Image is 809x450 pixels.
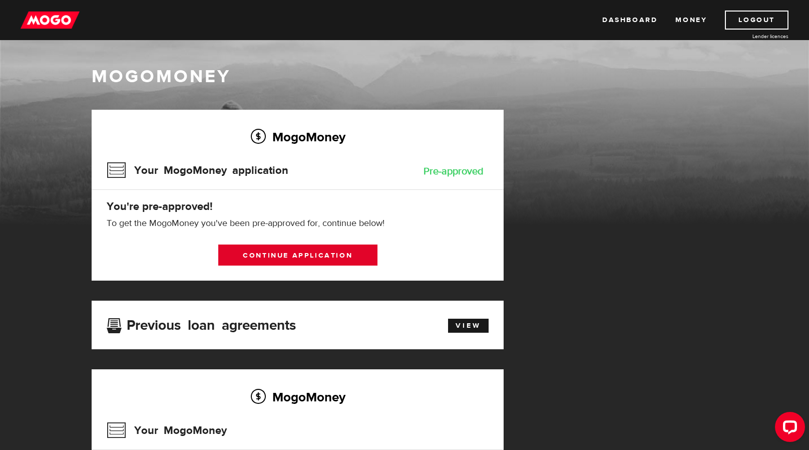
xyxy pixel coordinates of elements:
[92,66,717,87] h1: MogoMoney
[713,33,788,40] a: Lender licences
[107,386,489,407] h2: MogoMoney
[107,417,227,443] h3: Your MogoMoney
[424,166,484,176] div: Pre-approved
[725,11,788,30] a: Logout
[107,217,489,230] p: To get the MogoMoney you've been pre-approved for, continue below!
[21,11,80,30] img: mogo_logo-11ee424be714fa7cbb0f0f49df9e16ec.png
[675,11,707,30] a: Money
[107,199,489,213] h4: You're pre-approved!
[107,157,288,183] h3: Your MogoMoney application
[448,319,489,333] a: View
[602,11,657,30] a: Dashboard
[107,126,489,147] h2: MogoMoney
[767,408,809,450] iframe: LiveChat chat widget
[218,245,377,266] a: Continue application
[107,317,296,330] h3: Previous loan agreements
